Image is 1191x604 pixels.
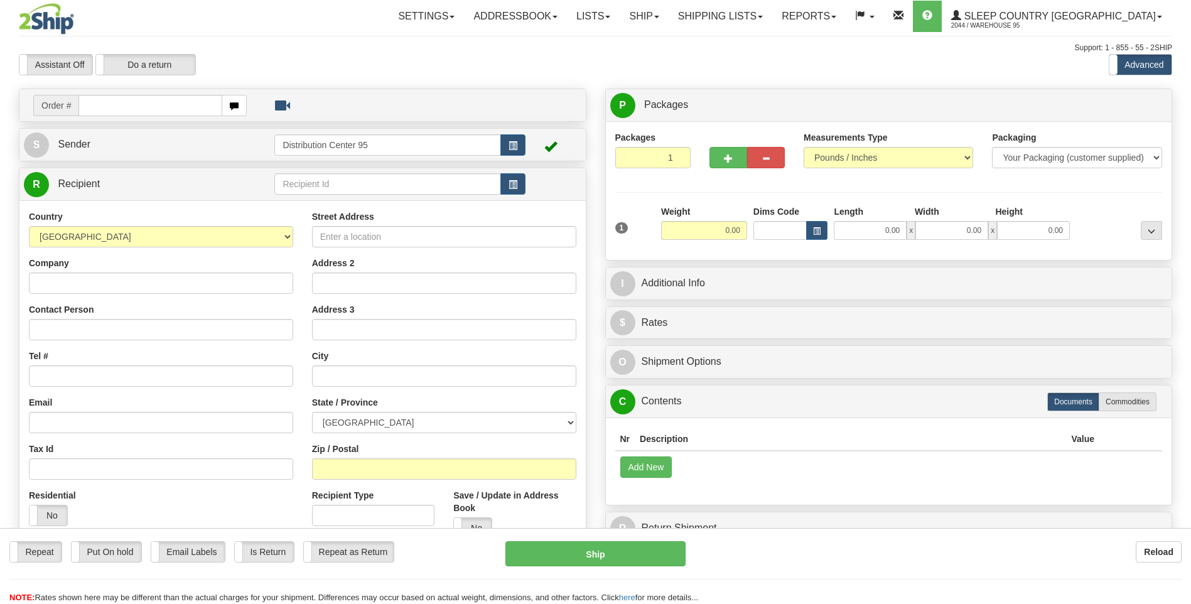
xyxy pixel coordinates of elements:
[610,515,1168,541] a: RReturn Shipment
[610,271,635,296] span: I
[453,489,576,514] label: Save / Update in Address Book
[235,542,294,562] label: Is Return
[29,210,63,223] label: Country
[312,350,328,362] label: City
[312,396,378,409] label: State / Province
[454,518,492,538] label: No
[610,516,635,541] span: R
[567,1,620,32] a: Lists
[915,205,939,218] label: Width
[610,271,1168,296] a: IAdditional Info
[312,303,355,316] label: Address 3
[610,349,1168,375] a: OShipment Options
[389,1,464,32] a: Settings
[505,541,685,566] button: Ship
[1066,428,1099,451] th: Value
[635,428,1066,451] th: Description
[312,443,359,455] label: Zip / Postal
[29,303,94,316] label: Contact Person
[661,205,690,218] label: Weight
[995,205,1023,218] label: Height
[312,489,374,502] label: Recipient Type
[10,542,62,562] label: Repeat
[312,210,374,223] label: Street Address
[610,310,1168,336] a: $Rates
[29,443,53,455] label: Tax Id
[961,11,1156,21] span: Sleep Country [GEOGRAPHIC_DATA]
[312,226,576,247] input: Enter a location
[610,350,635,375] span: O
[1099,392,1156,411] label: Commodities
[151,542,225,562] label: Email Labels
[9,593,35,602] span: NOTE:
[619,593,635,602] a: here
[96,55,195,75] label: Do a return
[24,172,49,197] span: R
[19,43,1172,53] div: Support: 1 - 855 - 55 - 2SHIP
[24,132,274,158] a: S Sender
[772,1,846,32] a: Reports
[274,134,500,156] input: Sender Id
[72,542,141,562] label: Put On hold
[30,505,67,526] label: No
[907,221,915,240] span: x
[988,221,997,240] span: x
[610,389,1168,414] a: CContents
[610,93,635,118] span: P
[620,1,668,32] a: Ship
[33,95,78,116] span: Order #
[58,139,90,149] span: Sender
[951,19,1045,32] span: 2044 / Warehouse 95
[274,173,500,195] input: Recipient Id
[834,205,863,218] label: Length
[610,310,635,335] span: $
[1162,238,1190,366] iframe: chat widget
[29,350,48,362] label: Tel #
[58,178,100,189] span: Recipient
[620,456,672,478] button: Add New
[615,222,628,234] span: 1
[804,131,888,144] label: Measurements Type
[992,131,1036,144] label: Packaging
[644,99,688,110] span: Packages
[24,132,49,158] span: S
[942,1,1172,32] a: Sleep Country [GEOGRAPHIC_DATA] 2044 / Warehouse 95
[464,1,567,32] a: Addressbook
[615,131,656,144] label: Packages
[1109,55,1172,75] label: Advanced
[1141,221,1162,240] div: ...
[19,55,92,75] label: Assistant Off
[19,3,74,35] img: logo2044.jpg
[1144,547,1173,557] b: Reload
[29,489,76,502] label: Residential
[615,428,635,451] th: Nr
[29,396,52,409] label: Email
[669,1,772,32] a: Shipping lists
[24,171,247,197] a: R Recipient
[29,257,69,269] label: Company
[312,257,355,269] label: Address 2
[610,92,1168,118] a: P Packages
[610,389,635,414] span: C
[753,205,799,218] label: Dims Code
[1136,541,1182,563] button: Reload
[304,542,394,562] label: Repeat as Return
[1047,392,1099,411] label: Documents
